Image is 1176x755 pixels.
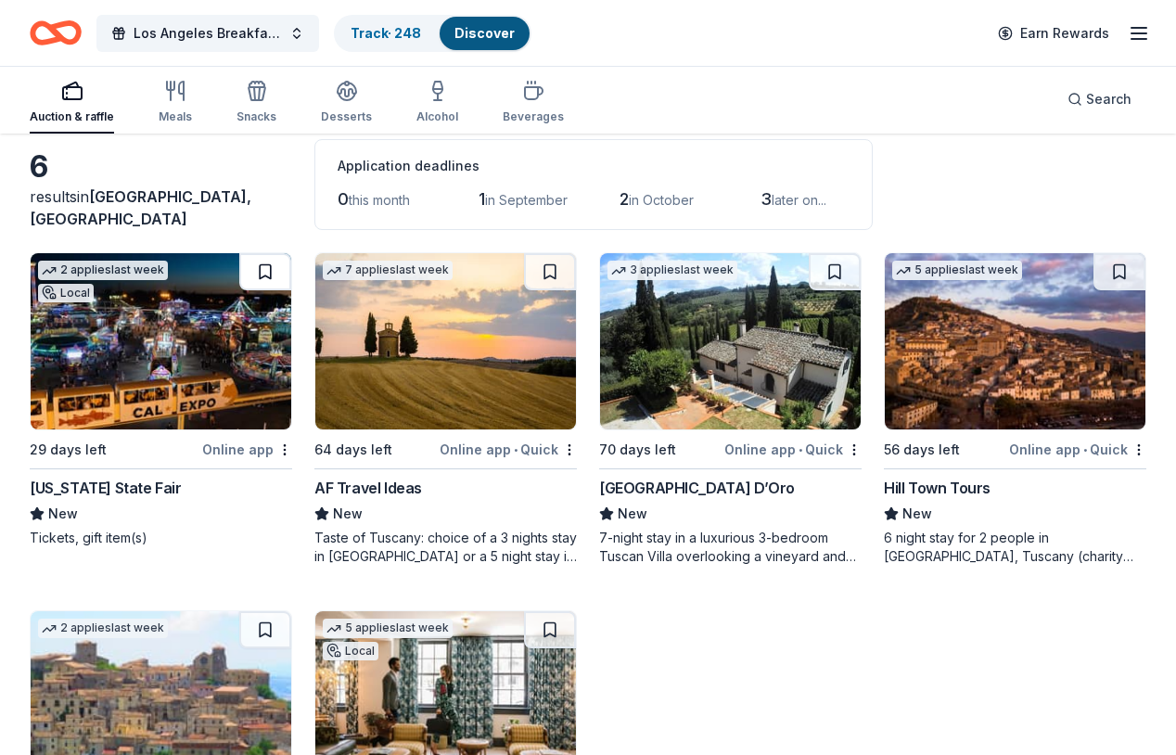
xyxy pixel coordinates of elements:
div: Application deadlines [338,155,850,177]
a: Image for AF Travel Ideas7 applieslast week64 days leftOnline app•QuickAF Travel IdeasNewTaste of... [314,252,577,566]
span: Search [1086,88,1131,110]
span: New [333,503,363,525]
span: in September [485,192,568,208]
div: 5 applies last week [323,619,453,638]
button: Auction & raffle [30,72,114,134]
img: Image for Hill Town Tours [885,253,1145,429]
span: • [1083,442,1087,457]
div: [GEOGRAPHIC_DATA] D’Oro [599,477,795,499]
div: 2 applies last week [38,619,168,638]
img: Image for California State Fair [31,253,291,429]
div: Snacks [236,109,276,124]
span: 2 [620,189,629,209]
span: New [48,503,78,525]
div: Online app Quick [724,438,862,461]
div: Auction & raffle [30,109,114,124]
span: this month [349,192,410,208]
span: • [514,442,518,457]
div: 6 [30,148,292,186]
div: Alcohol [416,109,458,124]
span: New [902,503,932,525]
div: Tickets, gift item(s) [30,529,292,547]
div: Local [323,642,378,660]
button: Beverages [503,72,564,134]
button: Meals [159,72,192,134]
div: 29 days left [30,439,107,461]
div: 64 days left [314,439,392,461]
button: Desserts [321,72,372,134]
div: Hill Town Tours [884,477,991,499]
div: [US_STATE] State Fair [30,477,182,499]
span: 0 [338,189,349,209]
span: 3 [761,189,772,209]
span: later on... [772,192,826,208]
span: in October [629,192,694,208]
a: Image for Hill Town Tours 5 applieslast week56 days leftOnline app•QuickHill Town ToursNew6 night... [884,252,1146,566]
button: Track· 248Discover [334,15,531,52]
div: results [30,186,292,230]
button: Alcohol [416,72,458,134]
span: in [30,187,251,228]
button: Search [1053,81,1146,118]
div: Online app Quick [1009,438,1146,461]
div: Beverages [503,109,564,124]
span: New [618,503,647,525]
div: 5 applies last week [892,261,1022,280]
div: 3 applies last week [607,261,737,280]
div: Online app [202,438,292,461]
a: Home [30,11,82,55]
div: 70 days left [599,439,676,461]
div: Meals [159,109,192,124]
div: 2 applies last week [38,261,168,280]
div: AF Travel Ideas [314,477,422,499]
span: 1 [479,189,485,209]
div: Local [38,284,94,302]
div: Online app Quick [440,438,577,461]
span: • [799,442,802,457]
img: Image for AF Travel Ideas [315,253,576,429]
div: Desserts [321,109,372,124]
img: Image for Villa Sogni D’Oro [600,253,861,429]
a: Earn Rewards [987,17,1120,50]
div: 56 days left [884,439,960,461]
div: 7 applies last week [323,261,453,280]
span: Los Angeles Breakfast Club Centennial Celebration [134,22,282,45]
a: Discover [454,25,515,41]
div: 7-night stay in a luxurious 3-bedroom Tuscan Villa overlooking a vineyard and the ancient walled ... [599,529,862,566]
a: Image for Villa Sogni D’Oro3 applieslast week70 days leftOnline app•Quick[GEOGRAPHIC_DATA] D’OroN... [599,252,862,566]
div: Taste of Tuscany: choice of a 3 nights stay in [GEOGRAPHIC_DATA] or a 5 night stay in [GEOGRAPHIC... [314,529,577,566]
a: Track· 248 [351,25,421,41]
button: Snacks [236,72,276,134]
span: [GEOGRAPHIC_DATA], [GEOGRAPHIC_DATA] [30,187,251,228]
button: Los Angeles Breakfast Club Centennial Celebration [96,15,319,52]
a: Image for California State Fair2 applieslast weekLocal29 days leftOnline app[US_STATE] State Fair... [30,252,292,547]
div: 6 night stay for 2 people in [GEOGRAPHIC_DATA], Tuscany (charity rate is $1380; retails at $2200;... [884,529,1146,566]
